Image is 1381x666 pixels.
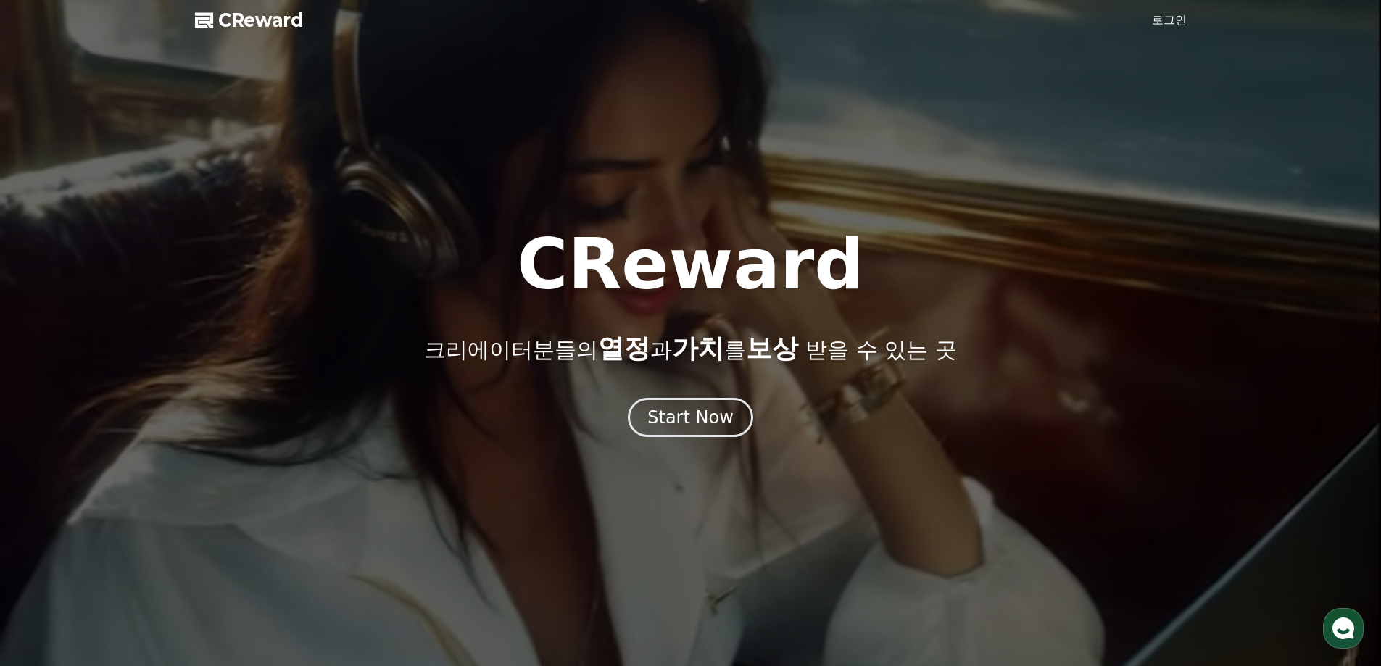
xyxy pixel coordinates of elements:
[628,398,753,437] button: Start Now
[187,459,278,496] a: 설정
[195,9,304,32] a: CReward
[133,482,150,494] span: 대화
[4,459,96,496] a: 홈
[218,9,304,32] span: CReward
[672,333,724,363] span: 가치
[628,412,753,426] a: Start Now
[224,481,241,493] span: 설정
[1152,12,1187,29] a: 로그인
[424,334,956,363] p: 크리에이터분들의 과 를 받을 수 있는 곳
[517,230,864,299] h1: CReward
[598,333,650,363] span: 열정
[647,406,734,429] div: Start Now
[746,333,798,363] span: 보상
[46,481,54,493] span: 홈
[96,459,187,496] a: 대화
